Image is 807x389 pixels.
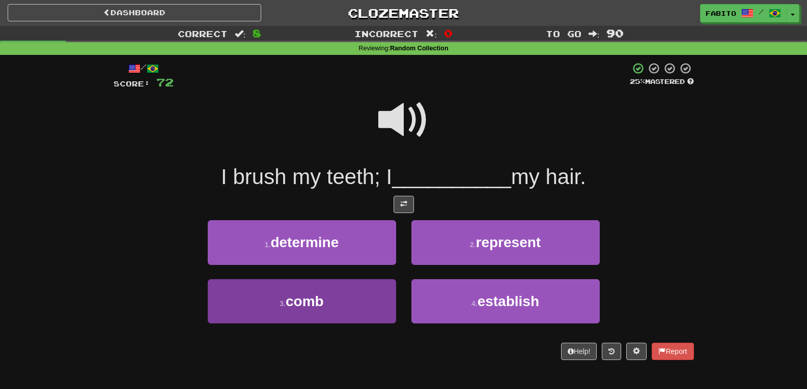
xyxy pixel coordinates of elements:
[478,293,539,309] span: establish
[511,165,586,189] span: my hair.
[706,9,736,18] span: Fabito
[114,79,150,88] span: Score:
[390,45,449,52] strong: Random Collection
[630,77,645,85] span: 25 %
[221,165,392,189] span: I brush my teeth; I
[411,279,600,323] button: 4.establish
[270,234,339,250] span: determine
[394,196,414,213] button: Toggle translation (alt+t)
[606,27,624,39] span: 90
[265,241,271,249] small: 1 .
[354,28,419,39] span: Incorrect
[476,234,541,250] span: represent
[700,4,787,22] a: Fabito /
[759,8,764,15] span: /
[392,165,511,189] span: __________
[208,279,396,323] button: 3.comb
[426,29,437,38] span: :
[546,28,581,39] span: To go
[561,343,597,360] button: Help!
[235,29,246,38] span: :
[652,343,693,360] button: Report
[470,241,476,249] small: 2 .
[208,220,396,264] button: 1.determine
[444,27,453,39] span: 0
[471,300,478,308] small: 4 .
[114,62,174,75] div: /
[630,77,694,86] div: Mastered
[602,343,621,360] button: Round history (alt+y)
[178,28,228,39] span: Correct
[286,293,324,309] span: comb
[280,300,286,308] small: 3 .
[411,220,600,264] button: 2.represent
[276,4,530,22] a: Clozemaster
[156,76,174,88] span: 72
[253,27,261,39] span: 8
[589,29,600,38] span: :
[8,4,261,21] a: Dashboard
